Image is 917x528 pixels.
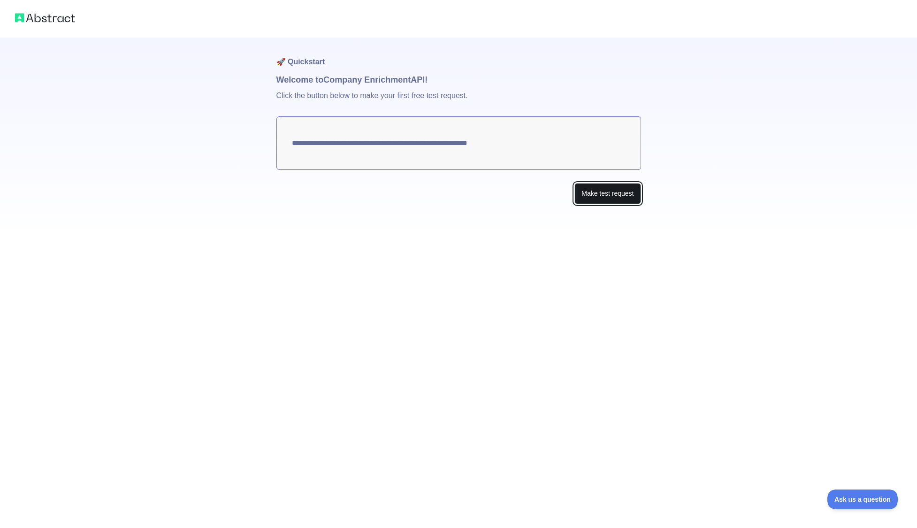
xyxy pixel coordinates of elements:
p: Click the button below to make your first free test request. [276,86,641,116]
button: Make test request [574,183,641,204]
iframe: Toggle Customer Support [827,490,898,509]
h1: Welcome to Company Enrichment API! [276,73,641,86]
img: Abstract logo [15,11,75,24]
h1: 🚀 Quickstart [276,38,641,73]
